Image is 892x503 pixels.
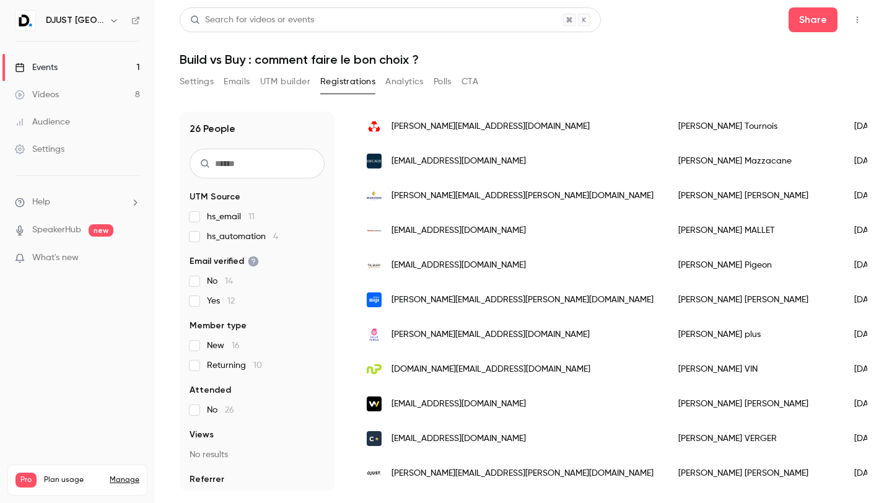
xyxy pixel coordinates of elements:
[666,456,842,491] div: [PERSON_NAME] [PERSON_NAME]
[15,196,140,209] li: help-dropdown-opener
[225,277,233,286] span: 14
[248,212,255,221] span: 11
[666,317,842,352] div: [PERSON_NAME] plus
[190,14,314,27] div: Search for videos or events
[666,248,842,282] div: [PERSON_NAME] Pigeon
[46,14,104,27] h6: DJUST [GEOGRAPHIC_DATA]
[391,328,590,341] span: [PERSON_NAME][EMAIL_ADDRESS][DOMAIN_NAME]
[367,223,382,238] img: partner.auchan.fr
[32,251,79,265] span: What's new
[789,7,837,32] button: Share
[190,320,247,332] span: Member type
[434,72,452,92] button: Polls
[207,230,278,243] span: hs_automation
[207,295,235,307] span: Yes
[190,191,240,203] span: UTM Source
[110,475,139,485] a: Manage
[273,232,278,241] span: 4
[15,61,58,74] div: Events
[367,396,382,411] img: webqam.fr
[232,341,240,350] span: 16
[190,255,259,268] span: Email verified
[367,292,382,307] img: niji.fr
[391,294,654,307] span: [PERSON_NAME][EMAIL_ADDRESS][PERSON_NAME][DOMAIN_NAME]
[391,398,526,411] span: [EMAIL_ADDRESS][DOMAIN_NAME]
[666,178,842,213] div: [PERSON_NAME] [PERSON_NAME]
[666,109,842,144] div: [PERSON_NAME] Tournois
[391,467,654,480] span: [PERSON_NAME][EMAIL_ADDRESS][PERSON_NAME][DOMAIN_NAME]
[190,384,231,396] span: Attended
[207,339,240,352] span: New
[391,432,526,445] span: [EMAIL_ADDRESS][DOMAIN_NAME]
[15,116,70,128] div: Audience
[367,362,382,377] img: natup.coop
[15,143,64,155] div: Settings
[666,352,842,387] div: [PERSON_NAME] VIN
[15,89,59,101] div: Videos
[461,72,478,92] button: CTA
[15,473,37,488] span: Pro
[225,406,234,414] span: 26
[391,120,590,133] span: [PERSON_NAME][EMAIL_ADDRESS][DOMAIN_NAME]
[15,11,35,30] img: DJUST France
[44,475,102,485] span: Plan usage
[367,188,382,203] img: munhowen.lu
[367,154,382,168] img: decade.fr
[367,258,382,273] img: tilbury.com
[666,282,842,317] div: [PERSON_NAME] [PERSON_NAME]
[32,196,50,209] span: Help
[367,327,382,342] img: hello-pomelo.com
[666,213,842,248] div: [PERSON_NAME] MALLET
[190,448,325,461] p: No results
[207,211,255,223] span: hs_email
[207,404,234,416] span: No
[367,119,382,134] img: creditmutuel.fr
[32,224,81,237] a: SpeakerHub
[190,473,224,486] span: Referrer
[666,421,842,456] div: [PERSON_NAME] VERGER
[227,297,235,305] span: 12
[320,72,375,92] button: Registrations
[207,275,233,287] span: No
[666,144,842,178] div: [PERSON_NAME] Mazzacane
[89,224,113,237] span: new
[180,52,867,67] h1: Build vs Buy : comment faire le bon choix ?
[367,466,382,481] img: djust.io
[385,72,424,92] button: Analytics
[391,190,654,203] span: [PERSON_NAME][EMAIL_ADDRESS][PERSON_NAME][DOMAIN_NAME]
[180,72,214,92] button: Settings
[190,429,214,441] span: Views
[260,72,310,92] button: UTM builder
[391,363,590,376] span: [DOMAIN_NAME][EMAIL_ADDRESS][DOMAIN_NAME]
[224,72,250,92] button: Emails
[391,155,526,168] span: [EMAIL_ADDRESS][DOMAIN_NAME]
[207,359,262,372] span: Returning
[391,224,526,237] span: [EMAIL_ADDRESS][DOMAIN_NAME]
[190,121,235,136] h1: 26 People
[125,253,140,264] iframe: Noticeable Trigger
[391,259,526,272] span: [EMAIL_ADDRESS][DOMAIN_NAME]
[253,361,262,370] span: 10
[367,431,382,446] img: clever-age.com
[666,387,842,421] div: [PERSON_NAME] [PERSON_NAME]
